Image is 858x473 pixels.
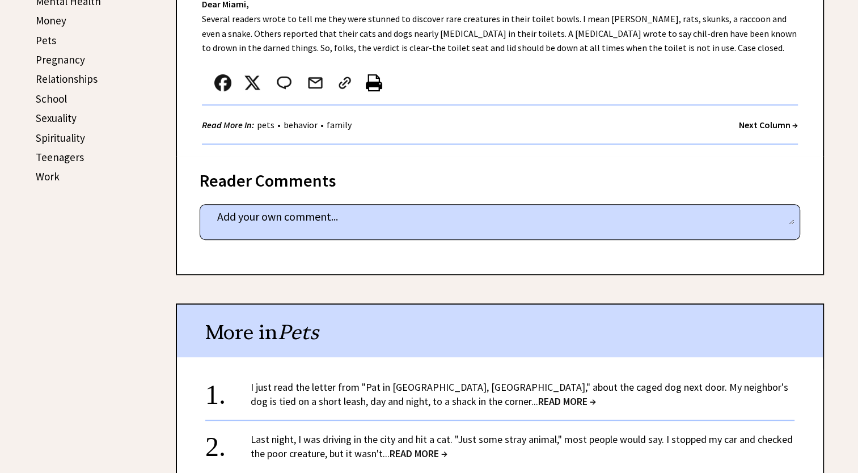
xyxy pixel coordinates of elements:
img: x_small.png [244,74,261,91]
img: message_round%202.png [274,74,294,91]
a: Last night, I was driving in the city and hit a cat. "Just some stray animal," most people would ... [251,433,793,460]
a: School [36,92,67,105]
strong: Read More In: [202,119,254,130]
a: Spirituality [36,131,85,145]
img: mail.png [307,74,324,91]
a: I just read the letter from "Pat in [GEOGRAPHIC_DATA], [GEOGRAPHIC_DATA]," about the caged dog ne... [251,381,788,408]
div: • • [202,118,354,132]
a: Money [36,14,66,27]
span: READ MORE → [390,447,447,460]
div: Reader Comments [200,168,800,187]
a: Teenagers [36,150,84,164]
div: 2. [205,432,251,453]
a: Next Column → [739,119,798,130]
a: behavior [281,119,320,130]
img: link_02.png [336,74,353,91]
a: Work [36,170,60,183]
a: Sexuality [36,111,77,125]
span: Pets [278,319,319,345]
img: printer%20icon.png [366,74,382,91]
a: pets [254,119,277,130]
a: Pregnancy [36,53,85,66]
img: facebook.png [214,74,231,91]
span: READ MORE → [538,395,596,408]
a: family [324,119,354,130]
a: Relationships [36,72,98,86]
div: 1. [205,380,251,401]
a: Pets [36,33,56,47]
div: More in [177,305,823,357]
